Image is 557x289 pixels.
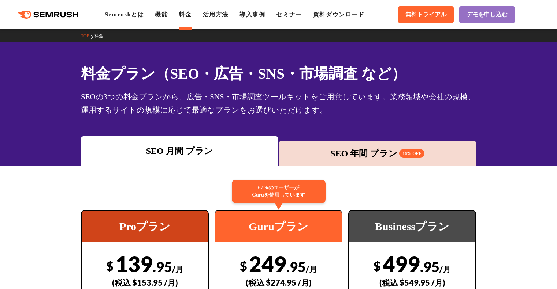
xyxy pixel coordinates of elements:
[439,264,451,274] span: /月
[106,258,114,273] span: $
[215,211,342,242] div: Guruプラン
[94,33,109,38] a: 料金
[179,11,192,18] a: 料金
[85,144,275,157] div: SEO 月間 プラン
[240,258,247,273] span: $
[405,11,446,19] span: 無料トライアル
[82,211,208,242] div: Proプラン
[420,258,439,275] span: .95
[153,258,172,275] span: .95
[399,149,424,158] span: 16% OFF
[467,11,508,19] span: デモを申し込む
[374,258,381,273] span: $
[239,11,265,18] a: 導入事例
[232,180,326,203] div: 67%のユーザーが Guruを使用しています
[81,33,94,38] a: TOP
[283,147,473,160] div: SEO 年間 プラン
[306,264,317,274] span: /月
[349,211,475,242] div: Businessプラン
[105,11,144,18] a: Semrushとは
[155,11,168,18] a: 機能
[172,264,183,274] span: /月
[459,6,515,23] a: デモを申し込む
[81,90,476,117] div: SEOの3つの料金プランから、広告・SNS・市場調査ツールキットをご用意しています。業務領域や会社の規模、運用するサイトの規模に応じて最適なプランをお選びいただけます。
[276,11,302,18] a: セミナー
[286,258,306,275] span: .95
[313,11,365,18] a: 資料ダウンロード
[81,63,476,84] h1: 料金プラン（SEO・広告・SNS・市場調査 など）
[398,6,454,23] a: 無料トライアル
[203,11,229,18] a: 活用方法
